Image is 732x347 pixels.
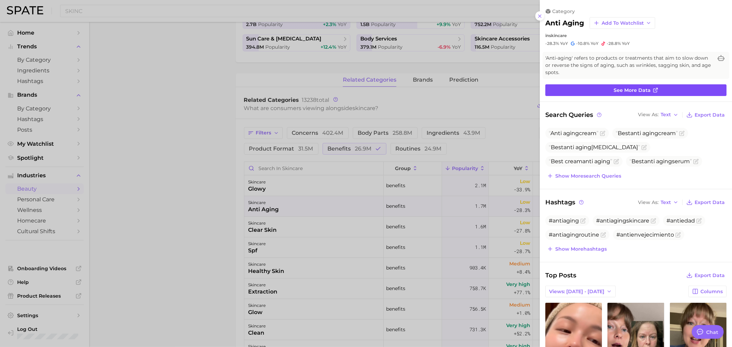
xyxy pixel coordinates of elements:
[600,131,605,136] button: Flag as miscategorized or irrelevant
[695,273,725,278] span: Export Data
[545,110,603,120] span: Search Queries
[693,159,699,164] button: Flag as miscategorized or irrelevant
[656,158,672,165] span: aging
[695,112,725,118] span: Export Data
[607,41,621,46] span: -28.8%
[696,218,702,224] button: Flag as miscategorized or irrelevant
[666,217,695,224] span: #antiedad
[685,110,727,120] button: Export Data
[616,231,674,238] span: #antienvejecimiento
[545,33,727,38] div: in
[630,130,641,136] span: anti
[602,20,644,26] span: Add to Watchlist
[545,271,576,280] span: Top Posts
[549,231,599,238] span: #antiagingroutine
[641,145,647,150] button: Flag as miscategorized or irrelevant
[700,289,723,295] span: Columns
[685,198,727,207] button: Export Data
[601,232,606,238] button: Flag as miscategorized or irrelevant
[661,113,671,117] span: Text
[642,130,658,136] span: aging
[545,84,727,96] a: See more data
[594,158,610,165] span: aging
[549,144,640,151] span: Best [MEDICAL_DATA]
[651,218,656,224] button: Flag as miscategorized or irrelevant
[614,159,619,164] button: Flag as miscategorized or irrelevant
[549,158,612,165] span: Best cream
[614,87,651,93] span: See more data
[695,200,725,205] span: Export Data
[636,110,680,119] button: View AsText
[591,41,599,46] span: YoY
[661,201,671,204] span: Text
[563,130,579,136] span: aging
[580,218,586,224] button: Flag as miscategorized or irrelevant
[550,130,562,136] span: Anti
[545,41,559,46] span: -28.3%
[638,113,659,117] span: View As
[549,289,604,295] span: Views: [DATE] - [DATE]
[549,217,579,224] span: #antiaging
[552,8,575,14] span: category
[549,33,567,38] span: skincare
[576,41,590,46] span: -10.8%
[679,131,685,136] button: Flag as miscategorized or irrelevant
[622,41,630,46] span: YoY
[636,198,680,207] button: View AsText
[596,217,649,224] span: #antiagingskincare
[582,158,593,165] span: anti
[629,158,692,165] span: Best serum
[616,130,678,136] span: Best cream
[545,171,623,181] button: Show moresearch queries
[688,286,727,297] button: Columns
[576,144,591,151] span: aging
[545,55,713,76] span: 'Anti-aging' refers to products or treatments that aim to slow down or reverse the signs of aging...
[560,41,568,46] span: YoY
[555,173,621,179] span: Show more search queries
[685,271,727,280] button: Export Data
[549,130,599,136] span: cream
[545,244,608,254] button: Show morehashtags
[675,232,681,238] button: Flag as miscategorized or irrelevant
[545,19,584,27] h2: anti aging
[555,246,607,252] span: Show more hashtags
[545,286,616,297] button: Views: [DATE] - [DATE]
[563,144,574,151] span: anti
[638,201,659,204] span: View As
[545,198,585,207] span: Hashtags
[590,17,655,29] button: Add to Watchlist
[644,158,655,165] span: anti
